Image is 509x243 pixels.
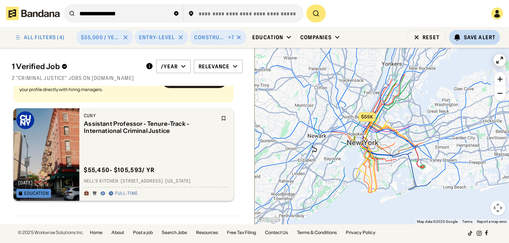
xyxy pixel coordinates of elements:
[265,230,288,235] a: Contact Us
[161,63,178,70] div: /year
[6,7,60,20] img: Bandana logotype
[300,34,332,41] div: Companies
[139,34,175,41] div: Entry-Level
[194,34,227,41] div: Construction
[297,230,337,235] a: Terms & Conditions
[227,230,256,235] a: Free Tax Filing
[115,191,138,197] div: Full-time
[81,34,120,41] div: $55,000 / year
[346,230,376,235] a: Privacy Policy
[24,191,49,196] div: Education
[464,34,496,41] div: Save Alert
[228,34,234,41] div: +7
[16,111,34,129] img: CUNY logo
[252,34,283,41] div: Education
[417,219,458,224] span: Map data ©2025 Google
[256,215,281,224] a: Open this area in Google Maps (opens a new window)
[111,230,124,235] a: About
[196,230,218,235] a: Resources
[18,181,33,185] div: [DATE]
[84,120,216,134] div: Assistant Professor - Tenure-Track - International Criminal Justice
[423,35,440,40] div: Reset
[256,215,281,224] img: Google
[361,114,373,119] span: $55k
[90,230,102,235] a: Home
[133,230,153,235] a: Post a job
[490,200,505,215] button: Map camera controls
[84,166,155,174] div: $ 55,450 - $105,593 / yr
[84,178,229,184] div: Hell's Kitchen · [STREET_ADDRESS] · [US_STATE]
[162,230,187,235] a: Search Jobs
[18,230,84,235] div: © 2025 Workwise Solutions Inc.
[12,86,243,224] div: grid
[12,62,140,71] div: 1 Verified Job
[12,75,243,81] div: 2 "criminal justice" jobs on [DOMAIN_NAME]
[462,219,472,224] a: Terms (opens in new tab)
[477,219,507,224] a: Report a map error
[84,113,216,119] div: CUNY
[24,35,64,40] div: ALL FILTERS (4)
[199,63,230,70] div: Relevance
